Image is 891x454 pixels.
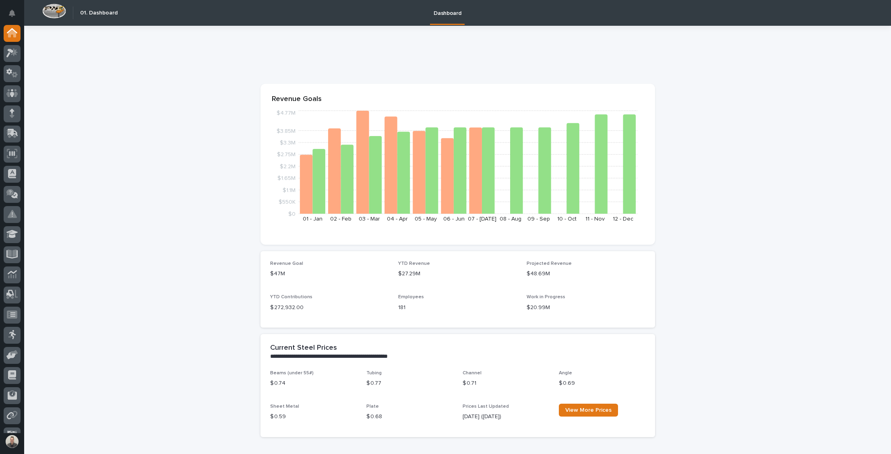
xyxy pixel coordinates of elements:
span: Prices Last Updated [463,404,509,409]
p: Revenue Goals [272,95,644,104]
tspan: $2.75M [277,152,295,157]
text: 09 - Sep [527,216,550,222]
text: 04 - Apr [387,216,408,222]
span: Tubing [366,371,382,376]
text: 02 - Feb [330,216,351,222]
text: 08 - Aug [499,216,521,222]
p: $ 0.69 [559,379,645,388]
p: $ 272,932.00 [270,303,389,312]
tspan: $2.2M [279,164,295,169]
p: $ 0.77 [366,379,453,388]
h2: 01. Dashboard [80,10,118,17]
tspan: $3.85M [276,128,295,134]
text: 06 - Jun [443,216,464,222]
span: View More Prices [565,407,612,413]
tspan: $1.1M [282,188,295,193]
tspan: $3.3M [279,140,295,146]
span: YTD Revenue [398,261,430,266]
span: Beams (under 55#) [270,371,314,376]
p: [DATE] ([DATE]) [463,413,549,421]
span: Work in Progress [527,295,565,299]
text: 11 - Nov [585,216,604,222]
p: $27.29M [398,270,517,278]
span: Angle [559,371,572,376]
text: 05 - May [414,216,436,222]
text: 03 - Mar [358,216,380,222]
span: Projected Revenue [527,261,572,266]
text: 12 - Dec [613,216,633,222]
tspan: $0 [288,211,295,217]
div: Notifications [10,10,21,23]
span: Employees [398,295,424,299]
img: Workspace Logo [42,4,66,19]
button: users-avatar [4,433,21,450]
tspan: $550K [278,199,295,205]
p: $48.69M [527,270,645,278]
p: $ 0.71 [463,379,549,388]
span: Sheet Metal [270,404,299,409]
p: $20.99M [527,303,645,312]
p: 181 [398,303,517,312]
p: $ 0.68 [366,413,453,421]
span: YTD Contributions [270,295,312,299]
a: View More Prices [559,404,618,417]
h2: Current Steel Prices [270,344,337,353]
span: Revenue Goal [270,261,303,266]
p: $ 0.59 [270,413,357,421]
text: 07 - [DATE] [467,216,496,222]
span: Channel [463,371,482,376]
tspan: $1.65M [277,175,295,181]
p: $47M [270,270,389,278]
span: Plate [366,404,379,409]
text: 01 - Jan [303,216,322,222]
text: 10 - Oct [557,216,576,222]
button: Notifications [4,5,21,22]
p: $ 0.74 [270,379,357,388]
tspan: $4.77M [276,110,295,116]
